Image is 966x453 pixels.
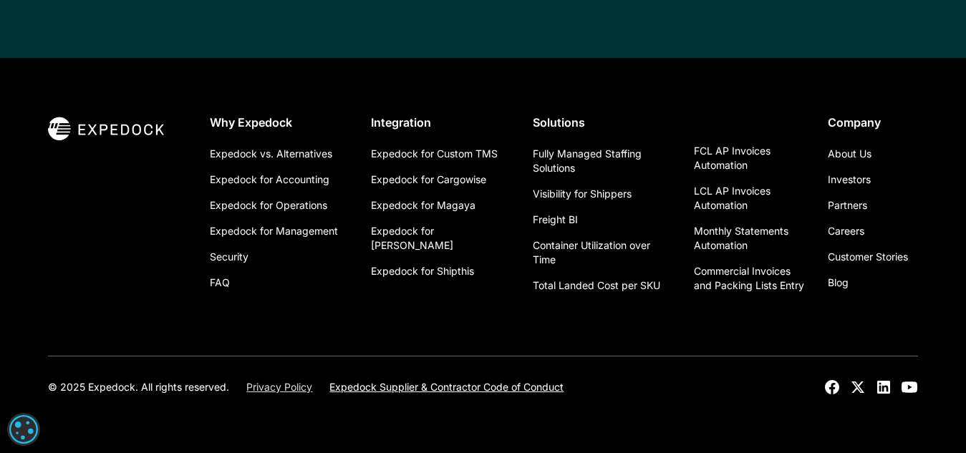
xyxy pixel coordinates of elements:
[48,380,229,394] div: © 2025 Expedock. All rights reserved.
[694,178,805,218] a: LCL AP Invoices Automation
[894,384,966,453] iframe: Chat Widget
[210,115,348,130] div: Why Expedock
[210,167,329,193] a: Expedock for Accounting
[210,218,338,244] a: Expedock for Management
[694,258,805,298] a: Commercial Invoices and Packing Lists Entry
[533,273,660,298] a: Total Landed Cost per SKU
[371,167,486,193] a: Expedock for Cargowise
[828,141,871,167] a: About Us
[533,141,671,181] a: Fully Managed Staffing Solutions
[694,218,805,258] a: Monthly Statements Automation
[533,207,578,233] a: Freight BI
[533,115,671,130] div: Solutions
[210,193,327,218] a: Expedock for Operations
[210,244,248,270] a: Security
[371,193,475,218] a: Expedock for Magaya
[210,270,230,296] a: FAQ
[246,380,312,394] a: Privacy Policy
[371,115,509,130] div: Integration
[828,244,908,270] a: Customer Stories
[694,138,805,178] a: FCL AP Invoices Automation
[210,141,332,167] a: Expedock vs. Alternatives
[371,258,474,284] a: Expedock for Shipthis
[828,218,864,244] a: Careers
[329,380,564,394] a: Expedock Supplier & Contractor Code of Conduct
[371,141,498,167] a: Expedock for Custom TMS
[828,115,918,130] div: Company
[828,167,871,193] a: Investors
[533,233,671,273] a: Container Utilization over Time
[371,218,509,258] a: Expedock for [PERSON_NAME]
[828,193,867,218] a: Partners
[533,181,632,207] a: Visibility for Shippers
[828,270,849,296] a: Blog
